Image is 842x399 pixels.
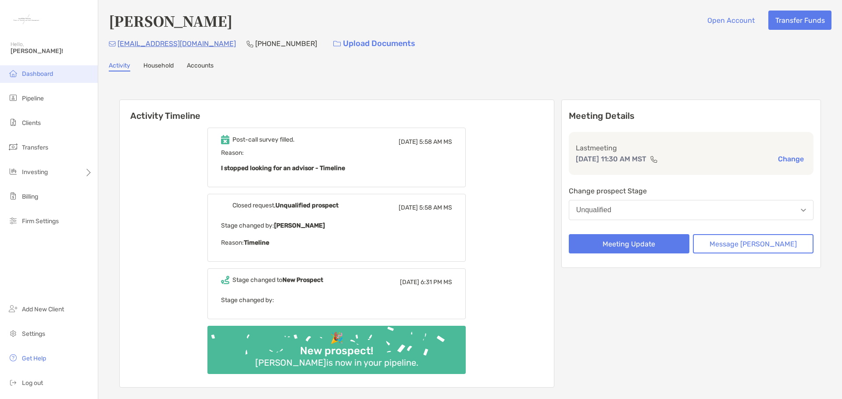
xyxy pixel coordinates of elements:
[232,276,323,284] div: Stage changed to
[109,62,130,71] a: Activity
[232,136,295,143] div: Post-call survey filled.
[576,153,646,164] p: [DATE] 11:30 AM MST
[569,110,813,121] p: Meeting Details
[8,215,18,226] img: firm-settings icon
[282,276,323,284] b: New Prospect
[232,202,339,209] div: Closed request,
[244,239,269,246] b: Timeline
[8,93,18,103] img: pipeline icon
[8,191,18,201] img: billing icon
[8,117,18,128] img: clients icon
[109,11,232,31] h4: [PERSON_NAME]
[8,328,18,338] img: settings icon
[775,154,806,164] button: Change
[255,38,317,49] p: [PHONE_NUMBER]
[8,353,18,363] img: get-help icon
[700,11,761,30] button: Open Account
[221,149,452,174] span: Reason:
[221,201,229,210] img: Event icon
[187,62,214,71] a: Accounts
[120,100,554,121] h6: Activity Timeline
[8,142,18,152] img: transfers icon
[8,303,18,314] img: add_new_client icon
[221,237,452,248] p: Reason:
[11,4,42,35] img: Zoe Logo
[399,204,418,211] span: [DATE]
[221,135,229,144] img: Event icon
[693,234,813,253] button: Message [PERSON_NAME]
[400,278,419,286] span: [DATE]
[650,156,658,163] img: communication type
[118,38,236,49] p: [EMAIL_ADDRESS][DOMAIN_NAME]
[569,234,689,253] button: Meeting Update
[8,68,18,78] img: dashboard icon
[22,119,41,127] span: Clients
[296,345,377,357] div: New prospect!
[328,34,421,53] a: Upload Documents
[22,306,64,313] span: Add New Client
[22,144,48,151] span: Transfers
[419,138,452,146] span: 5:58 AM MS
[221,220,452,231] p: Stage changed by:
[252,357,422,368] div: [PERSON_NAME] is now in your pipeline.
[333,41,341,47] img: button icon
[11,47,93,55] span: [PERSON_NAME]!
[576,206,611,214] div: Unqualified
[421,278,452,286] span: 6:31 PM MS
[8,166,18,177] img: investing icon
[109,41,116,46] img: Email Icon
[22,193,38,200] span: Billing
[143,62,174,71] a: Household
[22,95,44,102] span: Pipeline
[22,70,53,78] span: Dashboard
[221,295,452,306] p: Stage changed by:
[275,202,339,209] b: Unqualified prospect
[22,217,59,225] span: Firm Settings
[22,379,43,387] span: Log out
[327,332,347,345] div: 🎉
[768,11,831,30] button: Transfer Funds
[22,330,45,338] span: Settings
[801,209,806,212] img: Open dropdown arrow
[221,164,345,172] b: I stopped looking for an advisor - Timeline
[8,377,18,388] img: logout icon
[246,40,253,47] img: Phone Icon
[22,168,48,176] span: Investing
[274,222,325,229] b: [PERSON_NAME]
[399,138,418,146] span: [DATE]
[569,185,813,196] p: Change prospect Stage
[569,200,813,220] button: Unqualified
[576,142,806,153] p: Last meeting
[22,355,46,362] span: Get Help
[221,276,229,284] img: Event icon
[419,204,452,211] span: 5:58 AM MS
